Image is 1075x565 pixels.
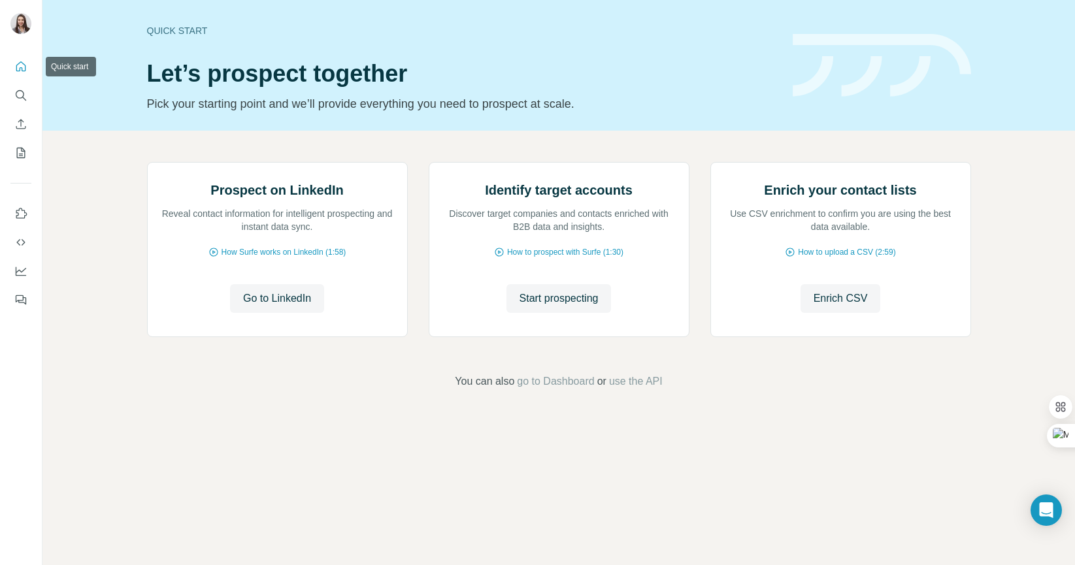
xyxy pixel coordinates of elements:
[161,207,394,233] p: Reveal contact information for intelligent prospecting and instant data sync.
[485,181,633,199] h2: Identify target accounts
[10,55,31,78] button: Quick start
[243,291,311,306] span: Go to LinkedIn
[222,246,346,258] span: How Surfe works on LinkedIn (1:58)
[801,284,881,313] button: Enrich CSV
[506,284,612,313] button: Start prospecting
[609,374,663,389] button: use the API
[147,24,777,37] div: Quick start
[455,374,514,389] span: You can also
[10,288,31,312] button: Feedback
[520,291,599,306] span: Start prospecting
[507,246,623,258] span: How to prospect with Surfe (1:30)
[814,291,868,306] span: Enrich CSV
[147,95,777,113] p: Pick your starting point and we’ll provide everything you need to prospect at scale.
[793,34,971,97] img: banner
[442,207,676,233] p: Discover target companies and contacts enriched with B2B data and insights.
[764,181,916,199] h2: Enrich your contact lists
[10,231,31,254] button: Use Surfe API
[10,202,31,225] button: Use Surfe on LinkedIn
[597,374,606,389] span: or
[230,284,324,313] button: Go to LinkedIn
[210,181,343,199] h2: Prospect on LinkedIn
[798,246,895,258] span: How to upload a CSV (2:59)
[10,112,31,136] button: Enrich CSV
[724,207,957,233] p: Use CSV enrichment to confirm you are using the best data available.
[10,84,31,107] button: Search
[10,141,31,165] button: My lists
[1031,494,1062,526] div: Open Intercom Messenger
[10,13,31,34] img: Avatar
[147,61,777,87] h1: Let’s prospect together
[517,374,594,389] button: go to Dashboard
[10,259,31,283] button: Dashboard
